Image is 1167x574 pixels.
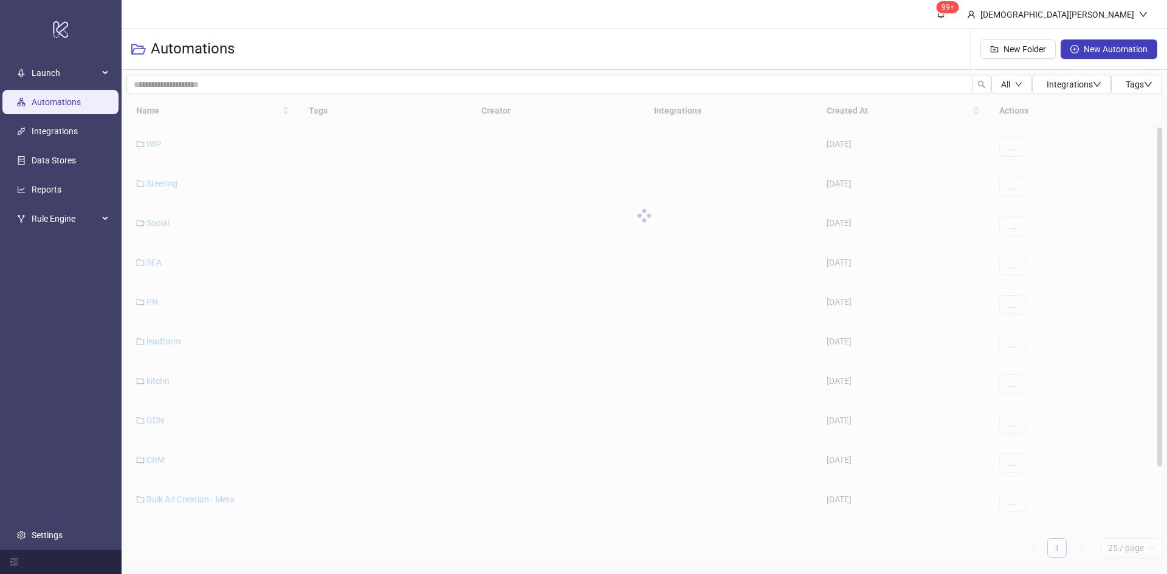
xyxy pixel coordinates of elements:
span: Tags [1126,80,1152,89]
span: New Folder [1003,44,1046,54]
span: folder-open [131,42,146,56]
span: All [1001,80,1010,89]
div: [DEMOGRAPHIC_DATA][PERSON_NAME] [976,8,1139,21]
span: New Automation [1084,44,1148,54]
a: Settings [32,530,63,540]
a: Reports [32,185,61,194]
span: plus-circle [1070,45,1079,53]
button: Tagsdown [1111,75,1162,94]
a: Automations [32,97,81,107]
span: rocket [17,69,26,77]
span: down [1144,80,1152,89]
button: New Folder [980,39,1056,59]
span: Launch [32,61,98,85]
span: menu-fold [10,558,18,566]
span: search [977,80,986,89]
span: folder-add [990,45,999,53]
span: down [1139,10,1148,19]
span: Rule Engine [32,207,98,231]
span: bell [937,10,945,18]
button: Alldown [991,75,1032,94]
span: down [1015,81,1022,88]
a: Data Stores [32,155,76,165]
span: user [967,10,976,19]
span: Integrations [1047,80,1101,89]
h3: Automations [151,39,235,59]
span: fork [17,214,26,223]
a: Integrations [32,126,78,136]
span: down [1093,80,1101,89]
sup: 683 [937,1,959,13]
button: Integrationsdown [1032,75,1111,94]
button: New Automation [1061,39,1157,59]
